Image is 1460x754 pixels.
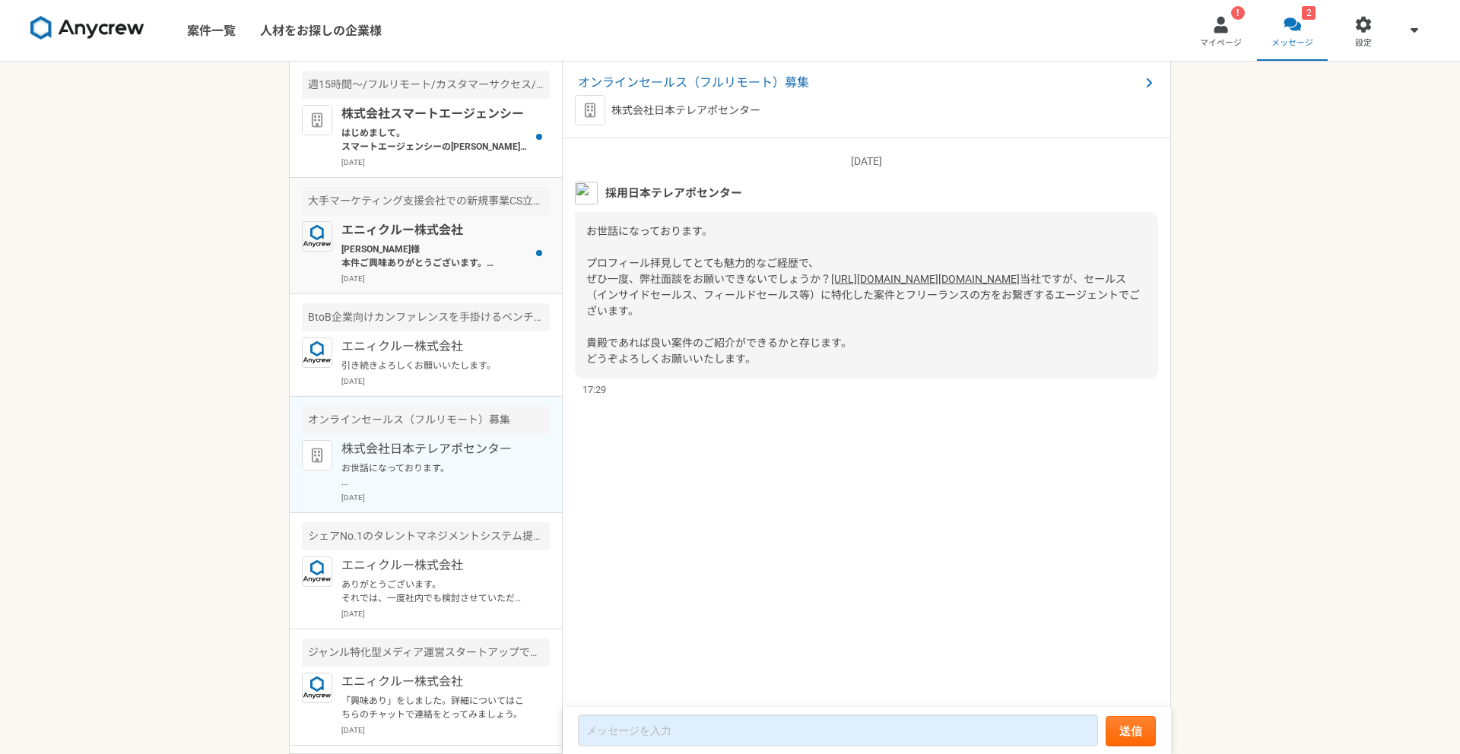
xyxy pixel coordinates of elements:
[575,154,1158,169] p: [DATE]
[605,185,742,201] span: 採用日本テレアポセンター
[341,440,529,458] p: 株式会社日本テレアポセンター
[1302,6,1316,20] div: 2
[1231,6,1245,20] div: !
[341,359,529,372] p: 引き続きよろしくお願いいたします。
[341,578,529,605] p: ありがとうございます。 それでは、一度社内でも検討させていただければと思いますので、下記にてレジュメをご提出いただけますでしょうか？ [URL][DOMAIN_NAME]
[341,126,529,154] p: はじめまして。 スマートエージェンシーの[PERSON_NAME]と申します。 [PERSON_NAME]様のプロフィールを拝見して、本案件でご活躍頂けるのではと思いご連絡を差し上げました。 案...
[341,221,529,239] p: エニィクルー株式会社
[341,461,529,489] p: お世話になっております。 プロフィール拝見してとても魅力的なご経歴で、 ぜひ一度、弊社面談をお願いできないでしょうか？ [URL][DOMAIN_NAME][DOMAIN_NAME] 当社ですが...
[302,638,550,667] div: ジャンル特化型メディア運営スタートアップでの営業戦略〜実行
[302,440,332,470] img: default_org_logo-42cde973f59100197ec2c8e796e4974ac8490bb5b08a0eb061ff975e4574aa76.png
[341,608,550,619] p: [DATE]
[302,556,332,587] img: logo_text_blue_01.png
[341,242,529,270] p: [PERSON_NAME]様 本件ご興味ありがとうございます。 こちら案件ですが、他の方でお話が進むとのことで案件がクローズとなりました。ご紹介に至らず申し訳ございません。 引き続き別件などご応...
[611,103,760,119] p: 株式会社日本テレアポセンター
[582,382,606,397] span: 17:29
[341,337,529,356] p: エニィクルー株式会社
[302,71,550,99] div: 週15時間〜/フルリモート/カスタマーサクセス/AIツール導入支援担当!
[1271,37,1313,49] span: メッセージ
[341,673,529,691] p: エニィクルー株式会社
[302,221,332,252] img: logo_text_blue_01.png
[575,95,605,125] img: default_org_logo-42cde973f59100197ec2c8e796e4974ac8490bb5b08a0eb061ff975e4574aa76.png
[302,105,332,135] img: default_org_logo-42cde973f59100197ec2c8e796e4974ac8490bb5b08a0eb061ff975e4574aa76.png
[302,673,332,703] img: logo_text_blue_01.png
[341,105,529,123] p: 株式会社スマートエージェンシー
[578,74,1140,92] span: オンラインセールス（フルリモート）募集
[302,187,550,215] div: 大手マーケティング支援会社での新規事業CS立ち上げポジションを募集
[1355,37,1372,49] span: 設定
[30,16,144,40] img: 8DqYSo04kwAAAAASUVORK5CYII=
[1106,716,1156,746] button: 送信
[1200,37,1242,49] span: マイページ
[302,406,550,434] div: オンラインセールス（フルリモート）募集
[302,522,550,550] div: シェアNo.1のタレントマネジメントシステム提供の上場企業 エンプラ向けセールス
[302,337,332,368] img: logo_text_blue_01.png
[341,724,550,736] p: [DATE]
[586,273,1140,365] span: 当社ですが、セールス（インサイドセールス、フィールドセールス等）に特化した案件とフリーランスの方をお繋ぎするエージェントでございます。 貴殿であれば良い案件のご紹介ができるかと存じます。 どうぞ...
[586,225,831,285] span: お世話になっております。 プロフィール拝見してとても魅力的なご経歴で、 ぜひ一度、弊社面談をお願いできないでしょうか？
[341,157,550,168] p: [DATE]
[341,273,550,284] p: [DATE]
[302,303,550,331] div: BtoB企業向けカンファレンスを手掛けるベンチャーでの新規事業開発責任者を募集
[831,273,1020,285] a: [URL][DOMAIN_NAME][DOMAIN_NAME]
[575,182,598,204] img: unnamed.png
[341,375,550,387] p: [DATE]
[341,556,529,575] p: エニィクルー株式会社
[341,694,529,721] p: 「興味あり」をしました。詳細についてはこちらのチャットで連絡をとってみましょう。
[341,492,550,503] p: [DATE]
